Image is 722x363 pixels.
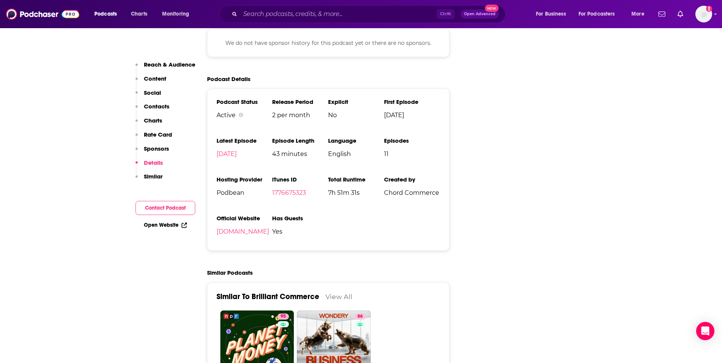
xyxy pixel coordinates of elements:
span: 86 [357,313,363,320]
p: Content [144,75,166,82]
h2: Similar Podcasts [207,269,253,276]
p: Sponsors [144,145,169,152]
div: Open Intercom Messenger [696,322,714,340]
a: 1776675323 [272,189,306,196]
button: Reach & Audience [135,61,195,75]
span: 7h 51m 31s [328,189,384,196]
svg: Add a profile image [706,6,712,12]
h2: Podcast Details [207,75,250,83]
span: Podcasts [94,9,117,19]
button: open menu [157,8,199,20]
button: Details [135,159,163,173]
button: open menu [574,8,626,20]
img: Podchaser - Follow, Share and Rate Podcasts [6,7,79,21]
span: 43 minutes [272,150,328,158]
h3: Release Period [272,98,328,105]
span: 2 per month [272,111,328,119]
span: For Podcasters [579,9,615,19]
span: New [485,5,499,12]
button: Charts [135,117,162,131]
div: Active [217,111,273,119]
span: 11 [384,150,440,158]
h3: Episode Length [272,137,328,144]
button: Sponsors [135,145,169,159]
span: Podbean [217,189,273,196]
p: Similar [144,173,163,180]
button: open menu [531,8,575,20]
h3: Hosting Provider [217,176,273,183]
span: English [328,150,384,158]
img: User Profile [695,6,712,22]
span: For Business [536,9,566,19]
button: Show profile menu [695,6,712,22]
button: Contacts [135,103,169,117]
h3: Explicit [328,98,384,105]
a: Open Website [144,222,187,228]
input: Search podcasts, credits, & more... [240,8,437,20]
button: Similar [135,173,163,187]
a: 86 [354,314,366,320]
a: [DOMAIN_NAME] [217,228,269,235]
span: Yes [272,228,328,235]
button: Rate Card [135,131,172,145]
h3: Total Runtime [328,176,384,183]
span: 95 [281,313,286,320]
span: Charts [131,9,147,19]
a: [DATE] [217,150,237,158]
p: Reach & Audience [144,61,195,68]
span: Open Advanced [464,12,496,16]
p: Charts [144,117,162,124]
button: Contact Podcast [135,201,195,215]
span: Chord Commerce [384,189,440,196]
span: Ctrl K [437,9,454,19]
a: View All [325,293,352,301]
h3: Language [328,137,384,144]
button: Social [135,89,161,103]
h3: iTunes ID [272,176,328,183]
a: 95 [277,314,289,320]
div: Search podcasts, credits, & more... [226,5,513,23]
button: Content [135,75,166,89]
span: Logged in as amooers [695,6,712,22]
p: Social [144,89,161,96]
span: No [328,111,384,119]
h3: Episodes [384,137,440,144]
p: Rate Card [144,131,172,138]
span: Monitoring [162,9,189,19]
h3: Official Website [217,215,273,222]
a: Charts [126,8,152,20]
button: open menu [89,8,127,20]
span: More [631,9,644,19]
p: We do not have sponsor history for this podcast yet or there are no sponsors. [217,39,440,47]
span: [DATE] [384,111,440,119]
a: Show notifications dropdown [674,8,686,21]
h3: Podcast Status [217,98,273,105]
h3: Latest Episode [217,137,273,144]
a: Show notifications dropdown [655,8,668,21]
button: open menu [626,8,654,20]
h3: Has Guests [272,215,328,222]
h3: First Episode [384,98,440,105]
p: Contacts [144,103,169,110]
h3: Created by [384,176,440,183]
button: Open AdvancedNew [461,10,499,19]
a: Similar To Brilliant Commerce [217,292,319,301]
p: Details [144,159,163,166]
